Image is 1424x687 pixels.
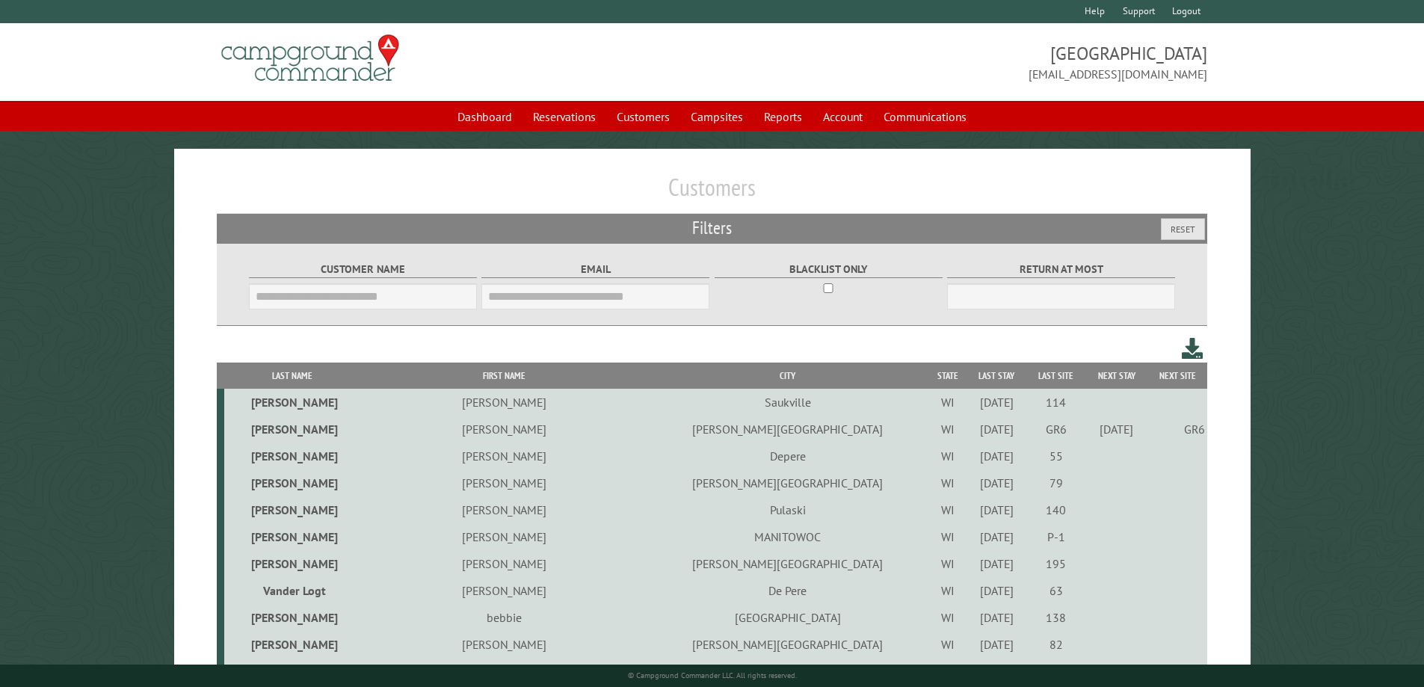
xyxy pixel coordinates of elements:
[217,29,404,87] img: Campground Commander
[224,389,361,416] td: [PERSON_NAME]
[647,496,928,523] td: Pulaski
[361,604,647,631] td: bebbie
[969,395,1024,410] div: [DATE]
[1147,416,1207,443] td: GR6
[361,443,647,469] td: [PERSON_NAME]
[361,363,647,389] th: First Name
[755,102,811,131] a: Reports
[224,363,361,389] th: Last Name
[647,523,928,550] td: MANITOWOC
[224,416,361,443] td: [PERSON_NAME]
[928,416,967,443] td: WI
[1182,335,1203,363] a: Download this customer list (.csv)
[361,389,647,416] td: [PERSON_NAME]
[1026,363,1085,389] th: Last Site
[969,422,1024,437] div: [DATE]
[1147,363,1207,389] th: Next Site
[1026,416,1085,443] td: GR6
[647,604,928,631] td: [GEOGRAPHIC_DATA]
[224,658,361,685] td: [PERSON_NAME]
[1026,496,1085,523] td: 140
[969,449,1024,463] div: [DATE]
[712,41,1208,83] span: [GEOGRAPHIC_DATA] [EMAIL_ADDRESS][DOMAIN_NAME]
[928,389,967,416] td: WI
[361,416,647,443] td: [PERSON_NAME]
[524,102,605,131] a: Reservations
[928,550,967,577] td: WI
[1026,631,1085,658] td: 82
[1026,658,1085,685] td: 122
[647,469,928,496] td: [PERSON_NAME][GEOGRAPHIC_DATA]
[608,102,679,131] a: Customers
[1026,577,1085,604] td: 63
[481,261,709,278] label: Email
[361,631,647,658] td: [PERSON_NAME]
[647,416,928,443] td: [PERSON_NAME][GEOGRAPHIC_DATA]
[928,443,967,469] td: WI
[1161,218,1205,240] button: Reset
[224,469,361,496] td: [PERSON_NAME]
[217,214,1208,242] h2: Filters
[224,604,361,631] td: [PERSON_NAME]
[969,529,1024,544] div: [DATE]
[875,102,975,131] a: Communications
[969,583,1024,598] div: [DATE]
[224,631,361,658] td: [PERSON_NAME]
[647,577,928,604] td: De Pere
[928,469,967,496] td: WI
[449,102,521,131] a: Dashboard
[928,496,967,523] td: WI
[647,363,928,389] th: City
[217,173,1208,214] h1: Customers
[1088,422,1145,437] div: [DATE]
[814,102,872,131] a: Account
[224,443,361,469] td: [PERSON_NAME]
[647,389,928,416] td: Saukville
[969,610,1024,625] div: [DATE]
[361,577,647,604] td: [PERSON_NAME]
[647,443,928,469] td: Depere
[1026,523,1085,550] td: P-1
[682,102,752,131] a: Campsites
[928,631,967,658] td: WI
[969,637,1024,652] div: [DATE]
[967,363,1026,389] th: Last Stay
[361,496,647,523] td: [PERSON_NAME]
[928,658,967,685] td: WI
[969,475,1024,490] div: [DATE]
[224,550,361,577] td: [PERSON_NAME]
[1085,363,1147,389] th: Next Stay
[715,261,943,278] label: Blacklist only
[361,523,647,550] td: [PERSON_NAME]
[928,604,967,631] td: WI
[224,577,361,604] td: Vander Logt
[647,631,928,658] td: [PERSON_NAME][GEOGRAPHIC_DATA]
[1026,443,1085,469] td: 55
[1026,389,1085,416] td: 114
[969,556,1024,571] div: [DATE]
[928,577,967,604] td: WI
[361,550,647,577] td: [PERSON_NAME]
[969,502,1024,517] div: [DATE]
[361,658,647,685] td: [PERSON_NAME]
[1026,550,1085,577] td: 195
[224,523,361,550] td: [PERSON_NAME]
[647,550,928,577] td: [PERSON_NAME][GEOGRAPHIC_DATA]
[361,469,647,496] td: [PERSON_NAME]
[224,496,361,523] td: [PERSON_NAME]
[647,658,928,685] td: Green Bay
[1026,469,1085,496] td: 79
[928,363,967,389] th: State
[628,671,797,680] small: © Campground Commander LLC. All rights reserved.
[249,261,477,278] label: Customer Name
[947,261,1175,278] label: Return at most
[1026,604,1085,631] td: 138
[928,523,967,550] td: WI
